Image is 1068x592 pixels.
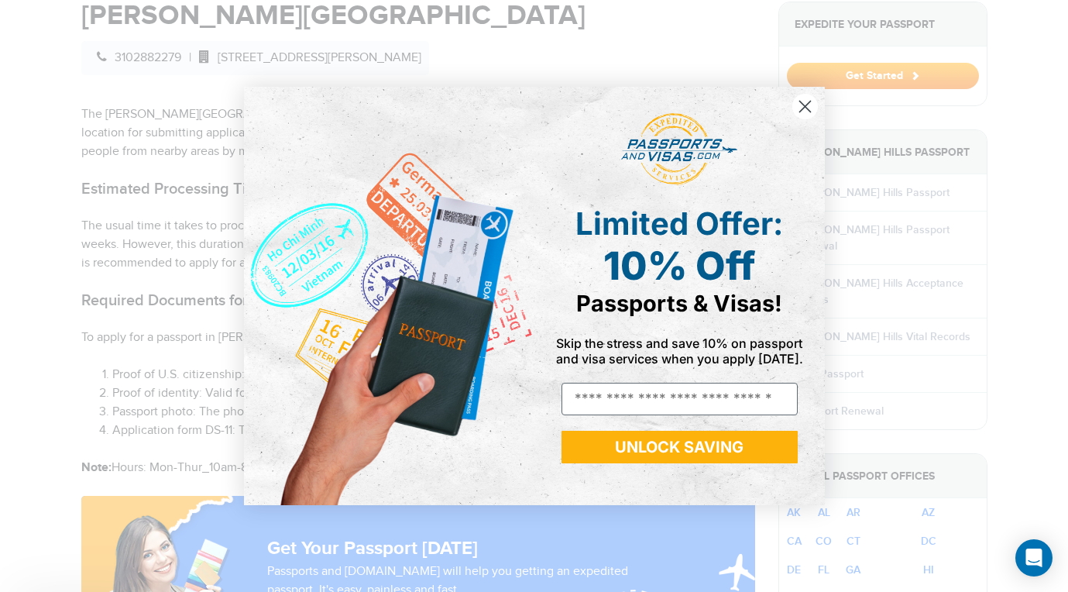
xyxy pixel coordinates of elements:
img: de9cda0d-0715-46ca-9a25-073762a91ba7.png [244,87,534,505]
span: Skip the stress and save 10% on passport and visa services when you apply [DATE]. [556,336,803,367]
span: 10% Off [603,243,755,289]
span: Passports & Visas! [576,290,782,317]
div: Open Intercom Messenger [1015,539,1053,577]
button: Close dialog [792,93,819,120]
span: Limited Offer: [575,205,783,243]
img: passports and visas [621,113,737,186]
button: UNLOCK SAVING [561,431,798,463]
